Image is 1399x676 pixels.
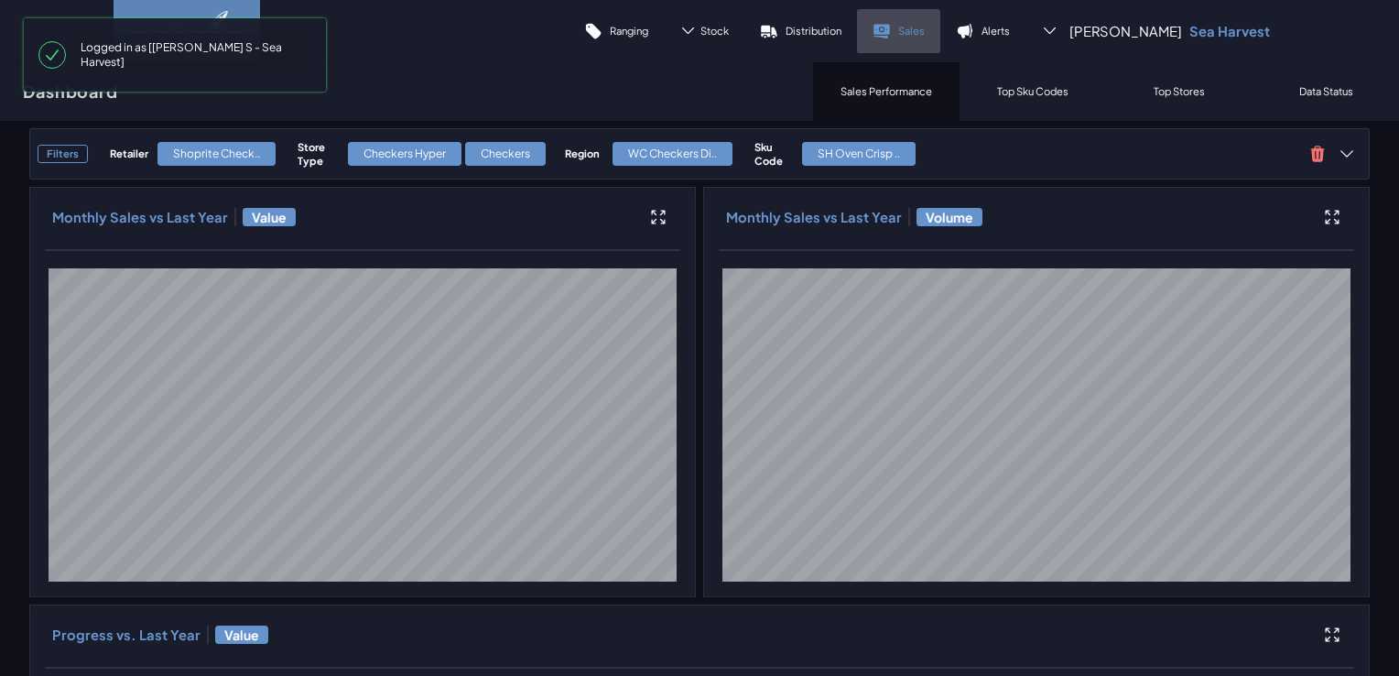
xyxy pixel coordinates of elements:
p: Top Sku Codes [997,84,1068,98]
span: Value [215,626,268,644]
div: SH Oven Crisp .. [802,142,916,166]
p: Alerts [981,24,1010,38]
a: Distribution [744,9,857,53]
h3: Progress vs. Last Year [52,626,201,644]
div: Checkers Hyper [348,142,461,166]
h4: Region [565,147,603,160]
div: Checkers [465,142,546,166]
h3: Monthly Sales vs Last Year [52,208,228,226]
span: Volume [916,208,982,226]
a: Alerts [940,9,1025,53]
p: Top Stores [1154,84,1205,98]
p: Sales [898,24,925,38]
span: Logged in as [[PERSON_NAME] S - Sea Harvest] [66,33,311,77]
p: Data Status [1299,84,1353,98]
img: image [132,11,242,51]
a: Sales [857,9,940,53]
h4: Retailer [110,147,148,160]
h4: Store Type [298,140,339,168]
h4: Sku Code [754,140,793,168]
span: Value [243,208,296,226]
div: Shoprite Check.. [157,142,276,166]
p: Distribution [786,24,841,38]
span: [PERSON_NAME] [1069,22,1182,40]
div: WC Checkers Di.. [613,142,732,166]
a: Ranging [569,9,664,53]
span: Stock [700,24,729,38]
h3: Monthly Sales vs Last Year [726,208,902,226]
p: Sales Performance [840,84,932,98]
p: Sea Harvest [1189,22,1270,40]
p: Ranging [610,24,648,38]
h3: Filters [38,145,88,163]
